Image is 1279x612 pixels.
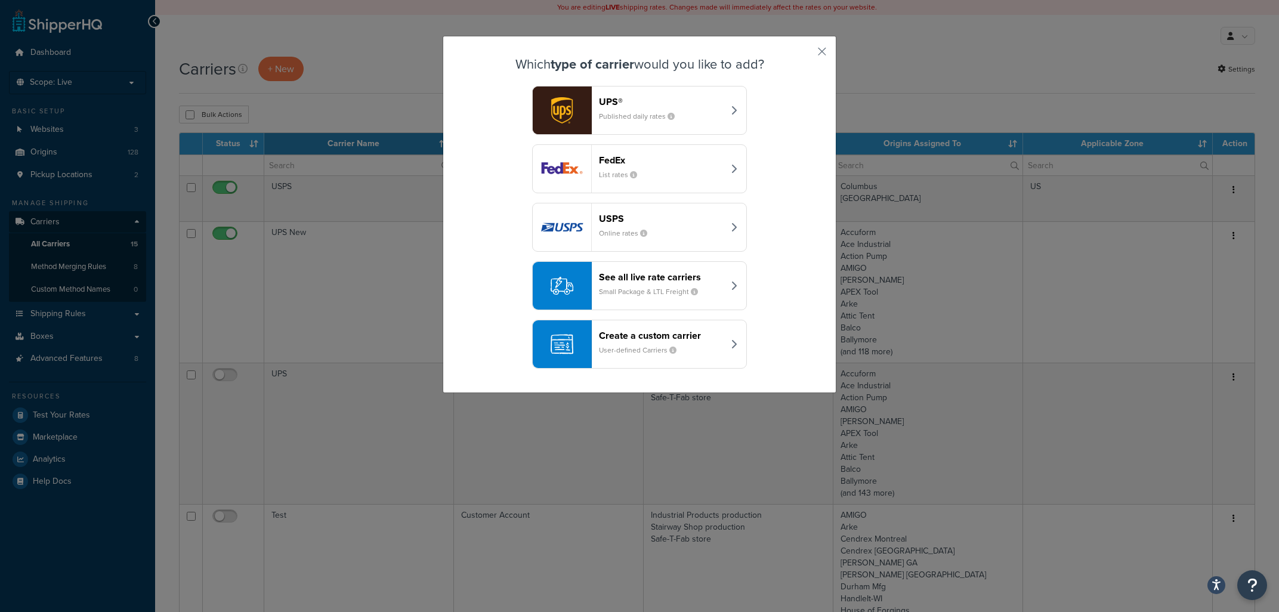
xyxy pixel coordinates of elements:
[599,345,686,356] small: User-defined Carriers
[599,96,724,107] header: UPS®
[532,86,747,135] button: ups logoUPS®Published daily rates
[532,261,747,310] button: See all live rate carriersSmall Package & LTL Freight
[599,330,724,341] header: Create a custom carrier
[533,203,591,251] img: usps logo
[533,86,591,134] img: ups logo
[599,286,708,297] small: Small Package & LTL Freight
[1237,570,1267,600] button: Open Resource Center
[473,57,806,72] h3: Which would you like to add?
[599,111,684,122] small: Published daily rates
[532,203,747,252] button: usps logoUSPSOnline rates
[533,145,591,193] img: fedEx logo
[551,333,573,356] img: icon-carrier-custom-c93b8a24.svg
[599,154,724,166] header: FedEx
[599,169,647,180] small: List rates
[551,274,573,297] img: icon-carrier-liverate-becf4550.svg
[551,54,634,74] strong: type of carrier
[599,228,657,239] small: Online rates
[532,320,747,369] button: Create a custom carrierUser-defined Carriers
[532,144,747,193] button: fedEx logoFedExList rates
[599,213,724,224] header: USPS
[599,271,724,283] header: See all live rate carriers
